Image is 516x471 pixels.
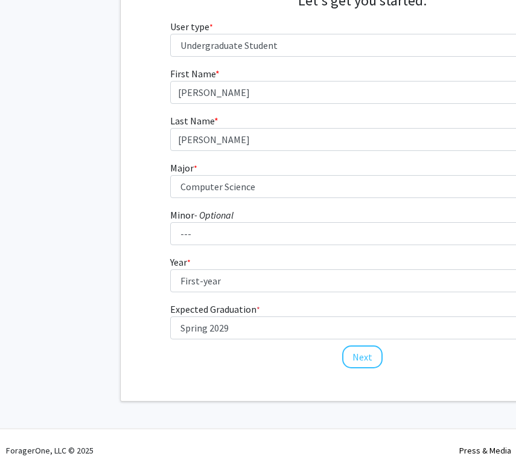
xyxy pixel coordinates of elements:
label: Major [170,161,197,175]
label: Year [170,255,191,269]
label: User type [170,19,213,34]
label: Minor [170,208,234,222]
i: - Optional [194,209,234,221]
span: First Name [170,68,215,80]
label: Expected Graduation [170,302,260,316]
a: Press & Media [459,445,511,456]
span: Last Name [170,115,214,127]
iframe: Chat [9,417,51,462]
button: Next [342,345,383,368]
